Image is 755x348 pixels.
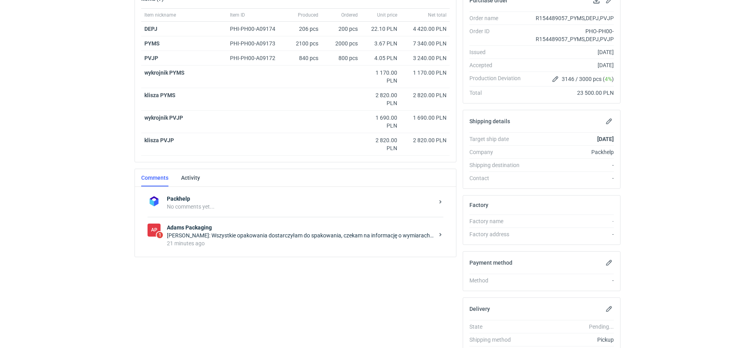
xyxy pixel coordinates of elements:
span: Net total [428,12,447,18]
div: - [527,161,614,169]
a: Activity [181,169,200,186]
span: Produced [298,12,318,18]
div: [DATE] [527,61,614,69]
strong: Adams Packaging [167,224,434,231]
div: 2 820.00 PLN [404,91,447,99]
em: Pending... [589,324,614,330]
button: Edit payment method [604,258,614,267]
span: Unit price [377,12,397,18]
strong: klisza PYMS [144,92,176,98]
a: Comments [141,169,168,186]
h2: Factory [469,202,488,208]
figcaption: AP [148,224,161,237]
div: 1 690.00 PLN [404,114,447,122]
div: 800 pcs [321,51,361,66]
strong: wykrojnik PVJP [144,115,183,121]
div: 2000 pcs [321,36,361,51]
div: 3.67 PLN [364,40,397,47]
div: 1 170.00 PLN [364,69,397,85]
div: Company [469,148,527,156]
div: PHO-PH00-R154489057_PYMS,DEPJ,PVJP [527,27,614,43]
img: Packhelp [148,195,161,208]
h2: Payment method [469,260,512,266]
div: 21 minutes ago [167,239,434,247]
div: Issued [469,48,527,56]
div: - [527,217,614,225]
div: Accepted [469,61,527,69]
strong: Packhelp [167,195,434,203]
span: 1 [157,232,163,238]
div: 200 pcs [321,22,361,36]
div: R154489057_PYMS,DEPJ,PVJP [527,14,614,22]
div: Pickup [527,336,614,344]
strong: wykrojnik PYMS [144,70,185,76]
div: Factory name [469,217,527,225]
div: 206 pcs [286,22,321,36]
div: 7 340.00 PLN [404,40,447,47]
div: [DATE] [527,48,614,56]
div: Adams Packaging [148,224,161,237]
div: 22.10 PLN [364,25,397,33]
div: PHI-PH00-A09172 [230,54,283,62]
div: Shipping destination [469,161,527,169]
div: 4.05 PLN [364,54,397,62]
span: Item ID [230,12,245,18]
div: 2 820.00 PLN [364,91,397,107]
div: 840 pcs [286,51,321,66]
div: - [527,277,614,284]
div: Factory address [469,230,527,238]
span: Ordered [341,12,358,18]
div: - [527,230,614,238]
div: State [469,323,527,331]
div: 2 820.00 PLN [364,136,397,152]
div: Method [469,277,527,284]
div: 1 170.00 PLN [404,69,447,77]
div: Target ship date [469,135,527,143]
div: 3 240.00 PLN [404,54,447,62]
div: Shipping method [469,336,527,344]
a: PVJP [144,55,158,61]
div: No comments yet... [167,203,434,211]
div: PHI-PH00-A09173 [230,40,283,47]
div: 2100 pcs [286,36,321,51]
div: Order name [469,14,527,22]
div: 1 690.00 PLN [364,114,397,130]
div: Total [469,89,527,97]
strong: [DATE] [597,136,614,142]
button: Edit shipping details [604,117,614,126]
div: 2 820.00 PLN [404,136,447,144]
div: - [527,174,614,182]
button: Edit delivery details [604,304,614,314]
div: 4 420.00 PLN [404,25,447,33]
h2: Shipping details [469,118,510,124]
div: 23 500.00 PLN [527,89,614,97]
span: Item nickname [144,12,176,18]
a: PYMS [144,40,160,47]
div: Order ID [469,27,527,43]
div: PHI-PH00-A09174 [230,25,283,33]
strong: klisza PVJP [144,137,174,143]
div: Production Deviation [469,74,527,84]
div: Contact [469,174,527,182]
h2: Delivery [469,306,490,312]
button: Edit production Deviation [551,74,560,84]
div: [PERSON_NAME]: Wszystkie opakowania dostarczyłam do spakowania, czekam na informację o wymiarach ... [167,231,434,239]
span: 4% [605,76,612,82]
a: DEPJ [144,26,157,32]
span: 3146 / 3000 pcs ( ) [562,75,614,83]
div: Packhelp [527,148,614,156]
